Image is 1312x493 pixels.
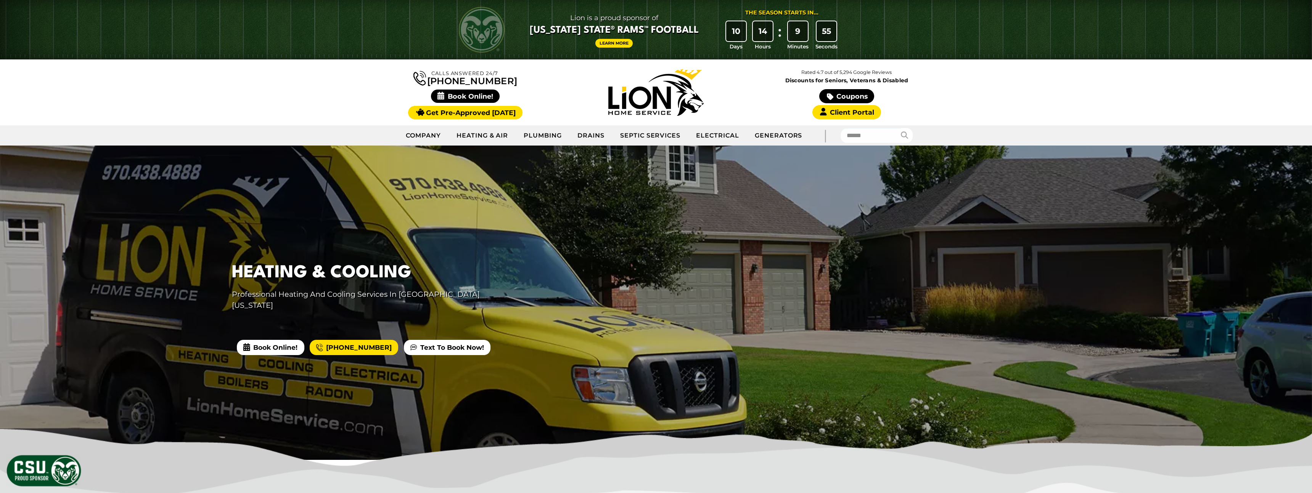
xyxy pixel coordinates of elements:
[747,126,810,145] a: Generators
[449,126,516,145] a: Heating & Air
[6,454,82,487] img: CSU Sponsor Badge
[459,7,505,53] img: CSU Rams logo
[815,43,838,50] span: Seconds
[413,69,517,86] a: [PHONE_NUMBER]
[530,12,699,24] span: Lion is a proud sponsor of
[237,340,304,355] span: Book Online!
[810,125,840,146] div: |
[570,126,613,145] a: Drains
[530,24,699,37] span: [US_STATE] State® Rams™ Football
[730,43,743,50] span: Days
[408,106,522,119] a: Get Pre-Approved [DATE]
[688,126,747,145] a: Electrical
[751,68,942,77] p: Rated 4.7 out of 5,294 Google Reviews
[753,21,773,41] div: 14
[404,340,490,355] a: Text To Book Now!
[745,9,818,17] div: The Season Starts in...
[232,260,510,286] h1: Heating & Cooling
[613,126,688,145] a: Septic Services
[787,43,809,50] span: Minutes
[595,39,633,48] a: Learn More
[310,340,398,355] a: [PHONE_NUMBER]
[516,126,570,145] a: Plumbing
[726,21,746,41] div: 10
[755,43,771,50] span: Hours
[788,21,808,41] div: 9
[753,78,941,83] span: Discounts for Seniors, Veterans & Disabled
[608,69,704,116] img: Lion Home Service
[398,126,449,145] a: Company
[232,289,510,311] p: Professional Heating And Cooling Services In [GEOGRAPHIC_DATA][US_STATE]
[817,21,836,41] div: 55
[431,90,500,103] span: Book Online!
[776,21,784,51] div: :
[812,105,881,119] a: Client Portal
[819,89,874,103] a: Coupons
